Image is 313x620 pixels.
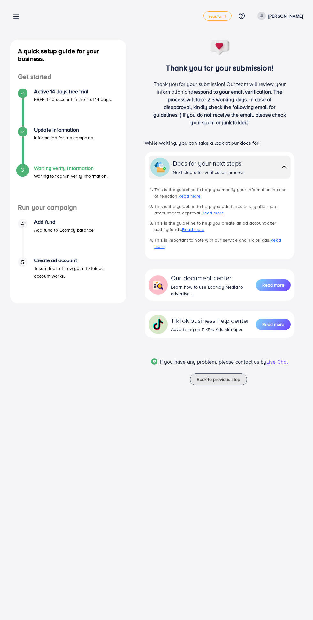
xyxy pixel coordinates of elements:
[202,210,224,216] a: Read more
[171,326,249,333] div: Advertising on TikTok Ads Manager
[203,11,231,21] a: regular_1
[10,47,126,63] h4: A quick setup guide for your business.
[153,80,286,126] p: Thank you for your submission! Our team will review your information and
[34,172,108,180] p: Waiting for admin verify information.
[280,162,289,172] img: collapse
[10,204,126,212] h4: Run your campaign
[136,63,303,73] h3: Thank you for your submission!
[10,127,126,165] li: Update Information
[145,139,294,147] p: While waiting, you can take a look at our docs for:
[171,284,256,297] div: Learn how to use Ecomdy Media to advertise ...
[34,89,112,95] h4: Active 14 days free trial
[209,40,230,56] img: success
[154,161,166,173] img: collapse
[151,358,157,365] img: Popup guide
[34,134,95,142] p: Information for run campaign.
[154,186,291,199] li: This is the guideline to help you modify your information in case of rejection.
[21,166,24,174] span: 3
[34,96,112,103] p: FREE 1 ad account in the first 14 days.
[34,165,108,171] h4: Waiting verify information
[190,373,247,385] button: Back to previous step
[173,169,245,175] div: Next step after verification process
[154,203,291,216] li: This is the guideline to help you add funds easily after your account gets approval.
[34,127,95,133] h4: Update Information
[268,12,303,20] p: [PERSON_NAME]
[154,237,291,250] li: This is important to note with our service and TikTok ads.
[256,319,291,330] button: Read more
[10,219,126,257] li: Add fund
[171,273,256,283] div: Our document center
[152,279,164,291] img: collapse
[173,159,245,168] div: Docs for your next steps
[266,358,288,365] span: Live Chat
[256,279,291,291] a: Read more
[209,14,226,18] span: regular_1
[262,282,284,288] span: Read more
[34,265,118,280] p: Take a look at how your TikTok ad account works.
[154,237,281,250] a: Read more
[10,165,126,204] li: Waiting verify information
[10,73,126,81] h4: Get started
[10,89,126,127] li: Active 14 days free trial
[160,358,266,365] span: If you have any problem, please contact us by
[152,319,164,330] img: collapse
[153,88,286,126] span: respond to your email verification. The process will take 2-3 working days. In case of disapprova...
[154,220,291,233] li: This is the guideline to help you create an ad account after adding funds.
[34,219,94,225] h4: Add fund
[21,220,24,228] span: 4
[262,321,284,328] span: Read more
[171,316,249,325] div: TikTok business help center
[182,226,204,233] a: Read more
[197,376,240,383] span: Back to previous step
[178,193,201,199] a: Read more
[10,257,126,296] li: Create ad account
[256,318,291,331] a: Read more
[255,12,303,20] a: [PERSON_NAME]
[256,279,291,291] button: Read more
[21,259,24,266] span: 5
[34,226,94,234] p: Add fund to Ecomdy balance
[34,257,118,263] h4: Create ad account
